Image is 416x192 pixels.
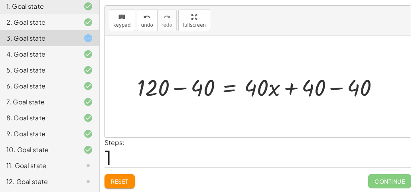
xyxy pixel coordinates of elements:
[83,65,93,75] i: Task finished and correct.
[137,10,158,31] button: undoundo
[6,161,71,170] div: 11. Goal state
[163,12,171,22] i: redo
[162,22,172,28] span: redo
[118,12,126,22] i: keyboard
[113,22,131,28] span: keypad
[143,12,151,22] i: undo
[104,138,124,147] label: Steps:
[83,2,93,11] i: Task finished and correct.
[83,177,93,186] i: Task not started.
[6,129,71,139] div: 9. Goal state
[6,81,71,91] div: 6. Goal state
[183,22,206,28] span: fullscreen
[141,22,153,28] span: undo
[6,113,71,123] div: 8. Goal state
[6,177,71,186] div: 12. Goal state
[83,161,93,170] i: Task not started.
[83,129,93,139] i: Task finished and correct.
[83,113,93,123] i: Task finished and correct.
[83,97,93,107] i: Task finished and correct.
[6,18,71,27] div: 2. Goal state
[111,178,128,185] span: Reset
[109,10,135,31] button: keyboardkeypad
[6,49,71,59] div: 4. Goal state
[104,145,112,169] span: 1
[83,18,93,27] i: Task finished and correct.
[6,145,71,155] div: 10. Goal state
[83,33,93,43] i: Task started.
[104,174,135,188] button: Reset
[6,65,71,75] div: 5. Goal state
[83,49,93,59] i: Task finished and correct.
[83,81,93,91] i: Task finished and correct.
[6,33,71,43] div: 3. Goal state
[157,10,177,31] button: redoredo
[6,97,71,107] div: 7. Goal state
[83,145,93,155] i: Task finished and correct.
[6,2,71,11] div: 1. Goal state
[178,10,210,31] button: fullscreen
